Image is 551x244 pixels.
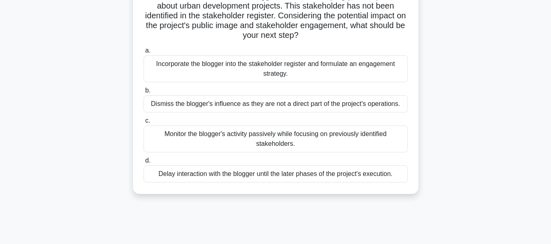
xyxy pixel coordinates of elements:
span: a. [145,47,150,54]
span: c. [145,117,150,124]
span: b. [145,87,150,94]
span: d. [145,157,150,164]
div: Dismiss the blogger's influence as they are not a direct part of the project's operations. [144,95,408,112]
div: Monitor the blogger's activity passively while focusing on previously identified stakeholders. [144,125,408,152]
div: Delay interaction with the blogger until the later phases of the project's execution. [144,165,408,182]
div: Incorporate the blogger into the stakeholder register and formulate an engagement strategy. [144,55,408,82]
